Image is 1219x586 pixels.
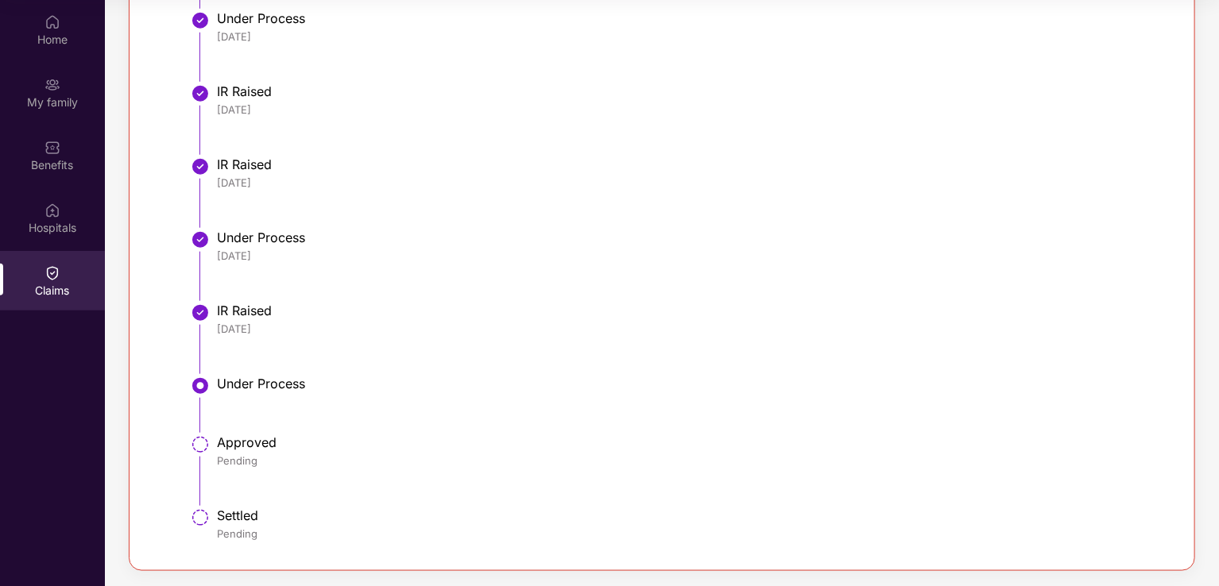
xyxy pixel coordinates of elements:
[45,14,60,30] img: svg+xml;base64,PHN2ZyBpZD0iSG9tZSIgeG1sbnM9Imh0dHA6Ly93d3cudzMub3JnLzIwMDAvc3ZnIiB3aWR0aD0iMjAiIG...
[191,376,210,395] img: svg+xml;base64,PHN2ZyBpZD0iU3RlcC1BY3RpdmUtMzJ4MzIiIHhtbG5zPSJodHRwOi8vd3d3LnczLm9yZy8yMDAwL3N2Zy...
[217,507,1159,523] div: Settled
[217,453,1159,468] div: Pending
[217,303,1159,318] div: IR Raised
[217,156,1159,172] div: IR Raised
[217,29,1159,44] div: [DATE]
[191,303,210,322] img: svg+xml;base64,PHN2ZyBpZD0iU3RlcC1Eb25lLTMyeDMyIiB4bWxucz0iaHR0cDovL3d3dy53My5vcmcvMjAwMC9zdmciIH...
[217,526,1159,541] div: Pending
[191,157,210,176] img: svg+xml;base64,PHN2ZyBpZD0iU3RlcC1Eb25lLTMyeDMyIiB4bWxucz0iaHR0cDovL3d3dy53My5vcmcvMjAwMC9zdmciIH...
[45,140,60,156] img: svg+xml;base64,PHN2ZyBpZD0iQmVuZWZpdHMiIHhtbG5zPSJodHRwOi8vd3d3LnczLm9yZy8yMDAwL3N2ZyIgd2lkdGg9Ij...
[217,83,1159,99] div: IR Raised
[217,249,1159,263] div: [DATE]
[217,175,1159,190] div: [DATE]
[217,229,1159,245] div: Under Process
[45,202,60,218] img: svg+xml;base64,PHN2ZyBpZD0iSG9zcGl0YWxzIiB4bWxucz0iaHR0cDovL3d3dy53My5vcmcvMjAwMC9zdmciIHdpZHRoPS...
[191,84,210,103] img: svg+xml;base64,PHN2ZyBpZD0iU3RlcC1Eb25lLTMyeDMyIiB4bWxucz0iaHR0cDovL3d3dy53My5vcmcvMjAwMC9zdmciIH...
[191,230,210,249] img: svg+xml;base64,PHN2ZyBpZD0iU3RlcC1Eb25lLTMyeDMyIiB4bWxucz0iaHR0cDovL3d3dy53My5vcmcvMjAwMC9zdmciIH...
[217,434,1159,450] div: Approved
[217,376,1159,391] div: Under Process
[217,322,1159,336] div: [DATE]
[191,11,210,30] img: svg+xml;base64,PHN2ZyBpZD0iU3RlcC1Eb25lLTMyeDMyIiB4bWxucz0iaHR0cDovL3d3dy53My5vcmcvMjAwMC9zdmciIH...
[191,435,210,454] img: svg+xml;base64,PHN2ZyBpZD0iU3RlcC1QZW5kaW5nLTMyeDMyIiB4bWxucz0iaHR0cDovL3d3dy53My5vcmcvMjAwMC9zdm...
[45,77,60,93] img: svg+xml;base64,PHN2ZyB3aWR0aD0iMjAiIGhlaWdodD0iMjAiIHZpZXdCb3g9IjAgMCAyMCAyMCIgZmlsbD0ibm9uZSIgeG...
[45,265,60,281] img: svg+xml;base64,PHN2ZyBpZD0iQ2xhaW0iIHhtbG5zPSJodHRwOi8vd3d3LnczLm9yZy8yMDAwL3N2ZyIgd2lkdGg9IjIwIi...
[217,10,1159,26] div: Under Process
[217,102,1159,117] div: [DATE]
[191,508,210,527] img: svg+xml;base64,PHN2ZyBpZD0iU3RlcC1QZW5kaW5nLTMyeDMyIiB4bWxucz0iaHR0cDovL3d3dy53My5vcmcvMjAwMC9zdm...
